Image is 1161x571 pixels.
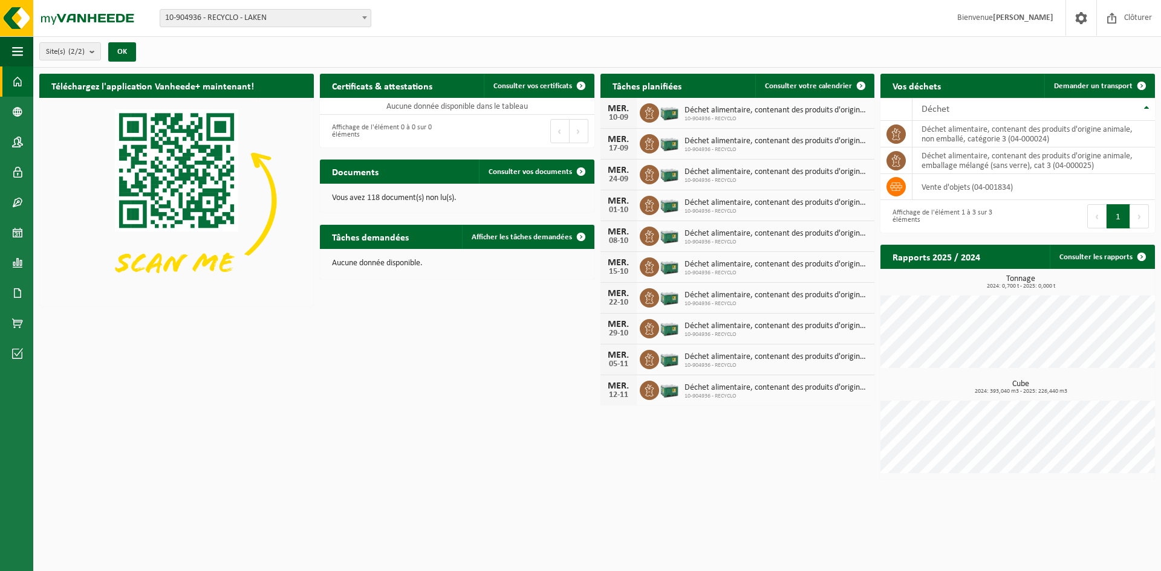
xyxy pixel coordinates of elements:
[659,225,680,245] img: PB-LB-0680-HPE-GN-01
[46,43,85,61] span: Site(s)
[659,132,680,153] img: PB-LB-0680-HPE-GN-01
[685,393,869,400] span: 10-904936 - RECYCLO
[1087,204,1107,228] button: Previous
[1050,245,1154,269] a: Consulter les rapports
[320,225,421,248] h2: Tâches demandées
[607,258,631,268] div: MER.
[6,544,202,571] iframe: chat widget
[922,105,949,114] span: Déchet
[685,239,869,246] span: 10-904936 - RECYCLO
[607,289,631,298] div: MER.
[39,98,314,303] img: Download de VHEPlus App
[685,300,869,308] span: 10-904936 - RECYCLO
[685,321,869,331] span: Déchet alimentaire, contenant des produits d'origine animale, non emballé, catég...
[886,380,1155,395] h3: Cube
[659,102,680,122] img: PB-LB-0680-HPE-GN-01
[659,379,680,399] img: PB-LB-0680-HPE-GN-01
[685,177,869,184] span: 10-904936 - RECYCLO
[880,74,953,97] h2: Vos déchets
[607,360,631,369] div: 05-11
[912,174,1155,200] td: vente d'objets (04-001834)
[607,227,631,237] div: MER.
[659,163,680,184] img: PB-LB-0680-HPE-GN-01
[493,82,572,90] span: Consulter vos certificats
[484,74,593,98] a: Consulter vos certificats
[108,42,136,62] button: OK
[607,196,631,206] div: MER.
[600,74,694,97] h2: Tâches planifiées
[332,194,582,202] p: Vous avez 118 document(s) non lu(s).
[472,233,572,241] span: Afficher les tâches demandées
[1054,82,1133,90] span: Demander un transport
[332,259,582,268] p: Aucune donnée disponible.
[326,118,451,144] div: Affichage de l'élément 0 à 0 sur 0 éléments
[685,269,869,277] span: 10-904936 - RECYCLO
[607,135,631,144] div: MER.
[570,119,588,143] button: Next
[755,74,873,98] a: Consulter votre calendrier
[489,168,572,176] span: Consulter vos documents
[320,74,444,97] h2: Certificats & attestations
[607,320,631,329] div: MER.
[607,350,631,360] div: MER.
[993,13,1053,22] strong: [PERSON_NAME]
[607,391,631,399] div: 12-11
[607,268,631,276] div: 15-10
[1130,204,1149,228] button: Next
[39,74,266,97] h2: Téléchargez l'application Vanheede+ maintenant!
[685,146,869,153] span: 10-904936 - RECYCLO
[479,160,593,184] a: Consulter vos documents
[462,225,593,249] a: Afficher les tâches demandées
[39,42,101,60] button: Site(s)(2/2)
[685,291,869,300] span: Déchet alimentaire, contenant des produits d'origine animale, non emballé, catég...
[886,275,1155,289] h3: Tonnage
[68,48,85,56] count: (2/2)
[685,362,869,369] span: 10-904936 - RECYCLO
[607,166,631,175] div: MER.
[320,160,391,183] h2: Documents
[607,298,631,307] div: 22-10
[659,194,680,215] img: PB-LB-0680-HPE-GN-01
[685,383,869,393] span: Déchet alimentaire, contenant des produits d'origine animale, non emballé, catég...
[685,198,869,208] span: Déchet alimentaire, contenant des produits d'origine animale, non emballé, catég...
[1044,74,1154,98] a: Demander un transport
[659,286,680,307] img: PB-LB-0680-HPE-GN-01
[607,381,631,391] div: MER.
[160,10,371,27] span: 10-904936 - RECYCLO - LAKEN
[607,104,631,114] div: MER.
[550,119,570,143] button: Previous
[659,348,680,369] img: PB-LB-0680-HPE-GN-01
[685,106,869,115] span: Déchet alimentaire, contenant des produits d'origine animale, non emballé, catég...
[685,137,869,146] span: Déchet alimentaire, contenant des produits d'origine animale, non emballé, catég...
[685,260,869,269] span: Déchet alimentaire, contenant des produits d'origine animale, non emballé, catég...
[685,208,869,215] span: 10-904936 - RECYCLO
[685,115,869,123] span: 10-904936 - RECYCLO
[886,203,1012,230] div: Affichage de l'élément 1 à 3 sur 3 éléments
[607,206,631,215] div: 01-10
[880,245,992,268] h2: Rapports 2025 / 2024
[607,329,631,338] div: 29-10
[685,331,869,338] span: 10-904936 - RECYCLO
[1107,204,1130,228] button: 1
[607,114,631,122] div: 10-09
[685,167,869,177] span: Déchet alimentaire, contenant des produits d'origine animale, non emballé, catég...
[659,256,680,276] img: PB-LB-0680-HPE-GN-01
[886,283,1155,289] span: 2024: 0,700 t - 2025: 0,000 t
[160,9,371,27] span: 10-904936 - RECYCLO - LAKEN
[912,121,1155,147] td: déchet alimentaire, contenant des produits d'origine animale, non emballé, catégorie 3 (04-000024)
[886,389,1155,395] span: 2024: 393,040 m3 - 2025: 226,440 m3
[685,352,869,362] span: Déchet alimentaire, contenant des produits d'origine animale, non emballé, catég...
[320,98,594,115] td: Aucune donnée disponible dans le tableau
[765,82,852,90] span: Consulter votre calendrier
[659,317,680,338] img: PB-LB-0680-HPE-GN-01
[607,175,631,184] div: 24-09
[912,147,1155,174] td: déchet alimentaire, contenant des produits d'origine animale, emballage mélangé (sans verre), cat...
[607,144,631,153] div: 17-09
[607,237,631,245] div: 08-10
[685,229,869,239] span: Déchet alimentaire, contenant des produits d'origine animale, non emballé, catég...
